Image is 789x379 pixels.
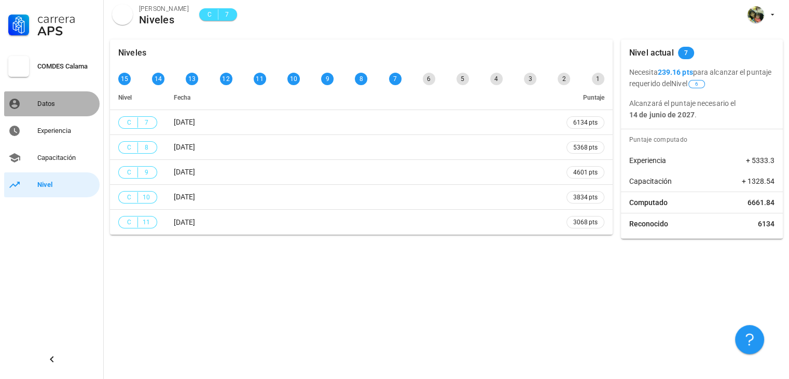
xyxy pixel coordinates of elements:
div: APS [37,25,95,37]
div: 11 [254,73,266,85]
b: 14 de junio de 2027 [629,111,695,119]
a: Experiencia [4,118,100,143]
div: Niveles [118,39,146,66]
th: Puntaje [558,85,613,110]
span: Experiencia [629,155,666,166]
div: 6 [423,73,435,85]
span: 3834 pts [573,192,598,202]
span: C [125,167,133,178]
span: 3068 pts [573,217,598,227]
div: 9 [321,73,334,85]
div: 4 [490,73,503,85]
div: 3 [524,73,536,85]
span: Capacitación [629,176,672,186]
span: C [125,192,133,202]
span: 9 [142,167,150,178]
span: Computado [629,197,668,208]
span: 8 [142,142,150,153]
div: avatar [112,4,133,25]
span: Reconocido [629,219,668,229]
span: 7 [684,47,688,59]
a: Capacitación [4,145,100,170]
span: 7 [142,117,150,128]
span: Fecha [174,94,190,101]
span: Nivel [118,94,132,101]
div: avatar [748,6,764,23]
div: 14 [152,73,164,85]
span: 10 [142,192,150,202]
a: Datos [4,91,100,116]
div: 13 [186,73,198,85]
div: Niveles [139,14,189,25]
div: 15 [118,73,131,85]
span: Puntaje [583,94,604,101]
div: Experiencia [37,127,95,135]
span: + 1328.54 [742,176,774,186]
span: [DATE] [174,118,195,126]
div: 10 [287,73,300,85]
a: Nivel [4,172,100,197]
div: COMDES Calama [37,62,95,71]
div: Datos [37,100,95,108]
div: Carrera [37,12,95,25]
div: 5 [456,73,469,85]
div: Nivel actual [629,39,674,66]
div: [PERSON_NAME] [139,4,189,14]
th: Fecha [165,85,558,110]
p: Alcanzará el puntaje necesario el . [629,98,774,120]
span: C [125,142,133,153]
th: Nivel [110,85,165,110]
div: 2 [558,73,570,85]
div: 1 [592,73,604,85]
span: [DATE] [174,218,195,226]
div: Puntaje computado [625,129,783,150]
span: 7 [223,9,231,20]
span: C [125,217,133,227]
span: 4601 pts [573,167,598,178]
span: 6134 [758,219,774,229]
span: [DATE] [174,193,195,201]
span: 11 [142,217,150,227]
span: [DATE] [174,143,195,151]
div: 7 [389,73,402,85]
span: + 5333.3 [746,155,774,166]
div: Capacitación [37,154,95,162]
div: 8 [355,73,367,85]
span: [DATE] [174,168,195,176]
span: C [125,117,133,128]
div: Nivel [37,181,95,189]
div: 12 [220,73,232,85]
span: 5368 pts [573,142,598,153]
span: 6 [695,80,698,88]
span: Nivel [671,79,706,88]
span: 6134 pts [573,117,598,128]
span: C [205,9,214,20]
p: Necesita para alcanzar el puntaje requerido del [629,66,774,89]
span: 6661.84 [748,197,774,208]
b: 239.16 pts [658,68,693,76]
